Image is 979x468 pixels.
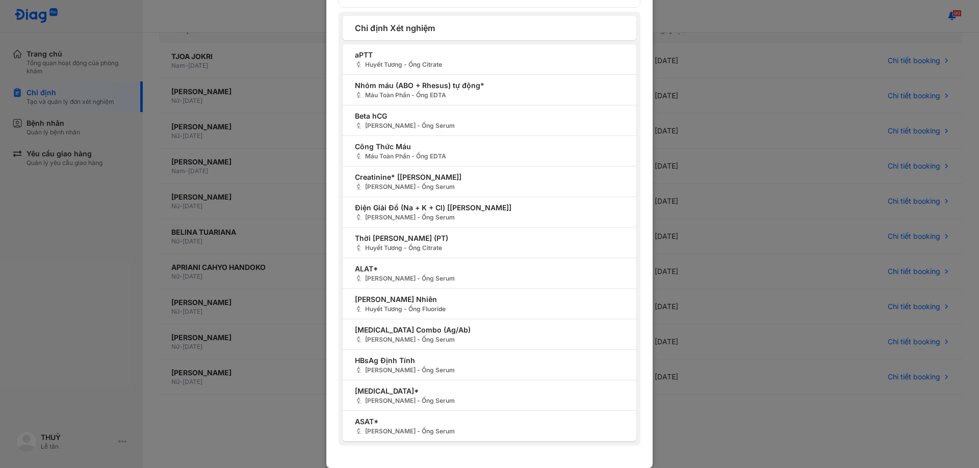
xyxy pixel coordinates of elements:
span: [PERSON_NAME] - Ống Serum [355,427,624,436]
span: [PERSON_NAME] - Ống Serum [355,182,624,191]
span: [PERSON_NAME] - Ống Serum [355,396,624,405]
span: Điện Giải Đồ (Na + K + Cl) [[PERSON_NAME]] [355,202,624,213]
span: ALAT* [355,263,624,274]
span: Huyết Tương - Ống Citrate [355,243,624,253]
span: [PERSON_NAME] Nhiên [355,294,624,305]
span: [PERSON_NAME] - Ống Serum [355,274,624,283]
span: [PERSON_NAME] - Ống Serum [355,213,624,222]
span: [PERSON_NAME] - Ống Serum [355,335,624,344]
span: [MEDICAL_DATA] Combo (Ag/Ab) [355,324,624,335]
span: aPTT [355,49,624,60]
span: [PERSON_NAME] - Ống Serum [355,121,624,130]
span: Beta hCG [355,111,624,121]
span: Chỉ định Xét nghiệm [355,22,624,34]
span: HBsAg Định Tính [355,355,624,366]
span: [MEDICAL_DATA]* [355,386,624,396]
span: Huyết Tương - Ống Fluoride [355,305,624,314]
span: Nhóm máu (ABO + Rhesus) tự động* [355,80,624,91]
span: ASAT* [355,416,624,427]
span: Công Thức Máu [355,141,624,152]
span: Máu Toàn Phần - Ống EDTA [355,152,624,161]
span: Máu Toàn Phần - Ống EDTA [355,91,624,100]
span: Thời [PERSON_NAME] (PT) [355,233,624,243]
span: [PERSON_NAME] - Ống Serum [355,366,624,375]
span: Creatinine* [[PERSON_NAME]] [355,172,624,182]
span: Huyết Tương - Ống Citrate [355,60,624,69]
